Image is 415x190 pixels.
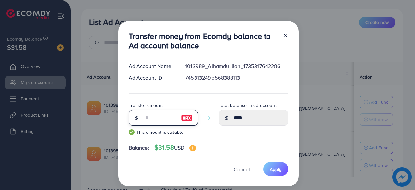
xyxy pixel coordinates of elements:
[154,144,196,152] h4: $31.58
[129,102,163,108] label: Transfer amount
[129,129,198,135] small: This amount is suitable
[180,62,293,70] div: 1013989_Alhamdulillah_1735317642286
[124,62,180,70] div: Ad Account Name
[219,102,277,108] label: Total balance in ad account
[270,166,282,172] span: Apply
[129,129,135,135] img: guide
[234,166,250,173] span: Cancel
[189,145,196,151] img: image
[226,162,258,176] button: Cancel
[181,114,193,122] img: image
[129,144,149,152] span: Balance:
[180,74,293,82] div: 7453132495568388113
[129,32,278,50] h3: Transfer money from Ecomdy balance to Ad account balance
[124,74,180,82] div: Ad Account ID
[263,162,288,176] button: Apply
[174,144,184,151] span: USD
